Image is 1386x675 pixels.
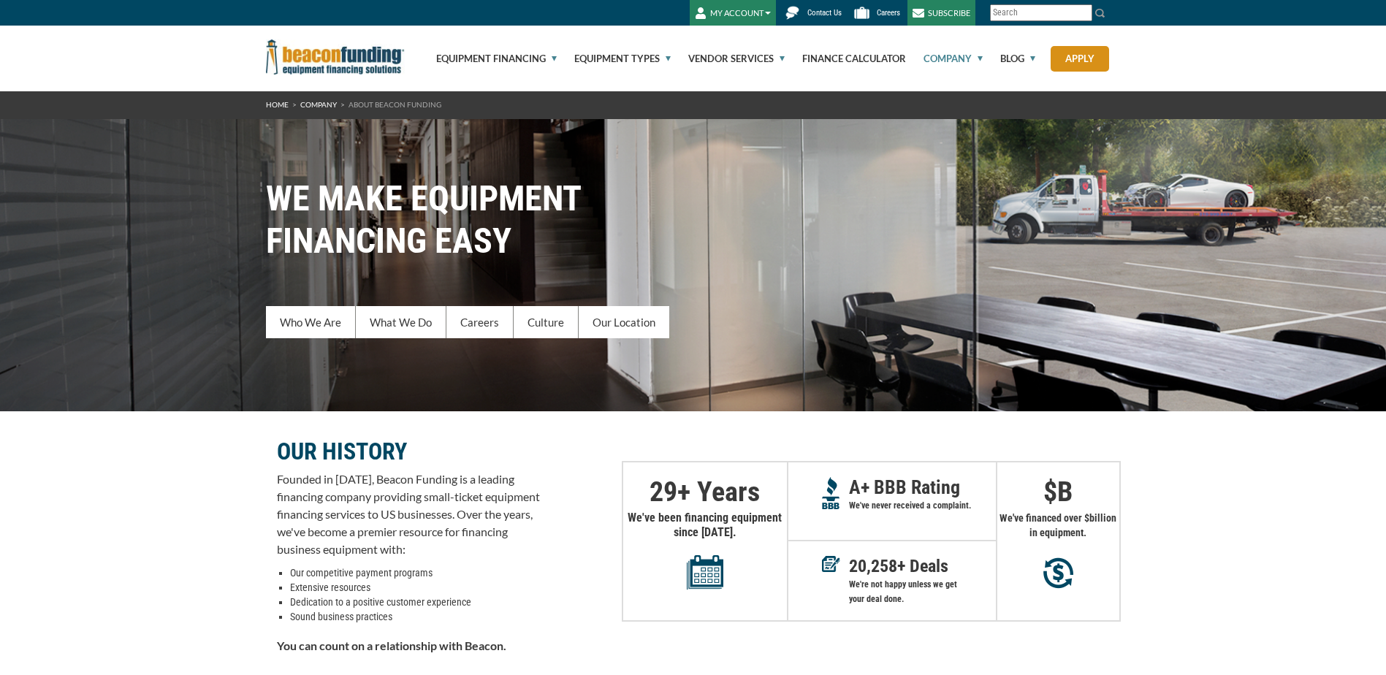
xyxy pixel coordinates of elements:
p: We've never received a complaint. [849,498,996,513]
p: + Years [623,484,787,499]
a: Our Location [579,306,669,338]
a: Culture [514,306,579,338]
a: Beacon Funding Corporation [266,50,405,61]
span: Contact Us [807,8,842,18]
a: What We Do [356,306,446,338]
p: Founded in [DATE], Beacon Funding is a leading financing company providing small-ticket equipment... [277,470,540,558]
a: Clear search text [1077,7,1089,19]
a: Finance Calculator [785,26,906,91]
img: Deals in Equipment Financing [822,556,840,572]
p: A+ BBB Rating [849,480,996,495]
a: Vendor Services [671,26,785,91]
p: We've been financing equipment since [DATE]. [623,511,787,590]
p: OUR HISTORY [277,443,540,460]
a: Careers [446,306,514,338]
input: Search [990,4,1092,21]
span: Careers [877,8,900,18]
a: Equipment Types [557,26,671,91]
img: Years in equipment financing [687,554,723,590]
h1: WE MAKE EQUIPMENT FINANCING EASY [266,178,1121,262]
span: 20,258 [849,556,897,576]
strong: You can count on a relationship with Beacon. [277,638,506,652]
img: Beacon Funding Corporation [266,39,405,75]
p: + Deals [849,559,996,573]
a: Blog [983,26,1035,91]
p: We've financed over $ billion in equipment. [997,511,1119,540]
li: Our competitive payment programs [290,565,540,580]
p: We're not happy unless we get your deal done. [849,577,996,606]
a: Who We Are [266,306,356,338]
img: Search [1094,7,1106,19]
img: Millions in equipment purchases [1043,557,1073,589]
a: Apply [1051,46,1109,72]
img: A+ Reputation BBB [822,477,840,509]
li: Sound business practices [290,609,540,624]
p: $ B [997,484,1119,499]
a: Company [907,26,983,91]
span: About Beacon Funding [349,100,441,109]
span: 29 [650,476,677,508]
a: HOME [266,100,289,109]
li: Dedication to a positive customer experience [290,595,540,609]
li: Extensive resources [290,580,540,595]
a: Equipment Financing [419,26,557,91]
a: Company [300,100,337,109]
